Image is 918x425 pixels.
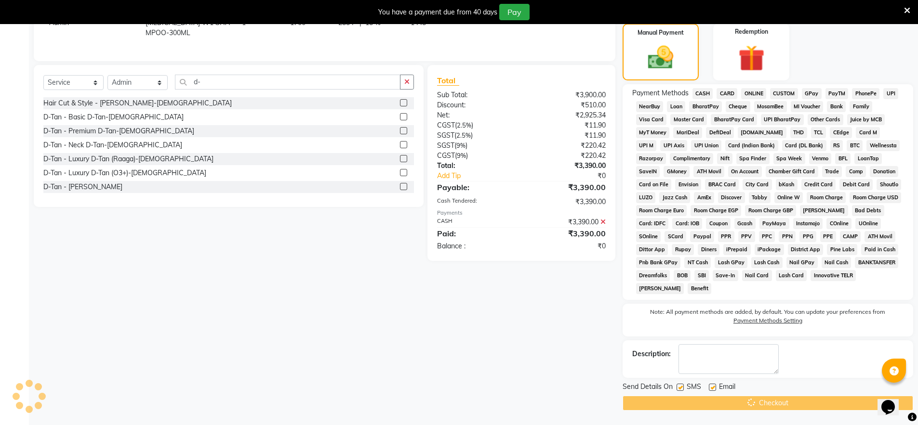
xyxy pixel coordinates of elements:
span: Donation [870,166,898,177]
div: You have a payment due from 40 days [378,7,497,17]
label: Payment Methods Setting [733,316,802,325]
button: Pay [499,4,530,20]
span: ATH Movil [865,231,895,242]
span: CASH [692,88,713,99]
span: Shoutlo [877,179,901,190]
span: Payment Methods [632,88,689,98]
span: 2.5% [456,131,471,139]
span: bKash [776,179,798,190]
label: Manual Payment [638,28,684,37]
span: District App [788,244,824,255]
div: CASH [430,217,521,227]
div: ₹2,925.34 [521,110,613,120]
span: Bank [827,101,846,112]
span: iPackage [755,244,784,255]
span: TCL [811,127,826,138]
span: PPE [820,231,836,242]
span: Card: IOB [672,218,702,229]
span: [PERSON_NAME] [636,283,684,294]
span: 2.5% [457,121,471,129]
span: GMoney [664,166,690,177]
input: Search or Scan [175,75,400,90]
span: Paypal [690,231,714,242]
div: ₹3,390.00 [521,161,613,171]
span: BANKTANSFER [855,257,898,268]
span: Tabby [749,192,771,203]
span: Spa Finder [736,153,770,164]
div: Description: [632,349,671,359]
span: BFL [835,153,851,164]
img: _gift.svg [730,42,773,75]
span: Email [719,382,735,394]
span: THD [790,127,807,138]
span: CAMP [840,231,861,242]
span: AmEx [694,192,714,203]
span: Bad Debts [852,205,884,216]
span: Discover [718,192,745,203]
label: Note: All payment methods are added, by default. You can update your preferences from [632,308,904,329]
span: Benefit [688,283,711,294]
span: Master Card [670,114,707,125]
span: BRAC Card [705,179,739,190]
span: CUSTOM [770,88,798,99]
span: Envision [675,179,701,190]
span: SCard [665,231,686,242]
span: 1445 [411,18,426,27]
span: Dreamfolks [636,270,670,281]
div: Hair Cut & Style - [PERSON_NAME]-[DEMOGRAPHIC_DATA] [43,98,232,108]
span: RS [830,140,843,151]
span: Nift [717,153,732,164]
div: Sub Total: [430,90,521,100]
span: Admin [49,18,69,27]
span: Visa Card [636,114,667,125]
div: Balance : [430,241,521,251]
span: 9% [457,152,466,159]
span: DefiDeal [706,127,734,138]
span: Wellnessta [866,140,900,151]
div: ₹3,390.00 [521,217,613,227]
span: Lash Cash [751,257,783,268]
div: D-Tan - Premium D-Tan-[DEMOGRAPHIC_DATA] [43,126,194,136]
span: MariDeal [673,127,702,138]
div: ₹220.42 [521,151,613,161]
span: CEdge [830,127,852,138]
span: Save-In [713,270,738,281]
span: PayMaya [759,218,789,229]
span: Lash Card [776,270,807,281]
span: PPR [718,231,734,242]
span: UPI Axis [660,140,687,151]
span: SGST [437,141,454,150]
span: NT Cash [684,257,711,268]
div: ( ) [430,141,521,151]
span: Pnb Bank GPay [636,257,681,268]
span: Juice by MCB [847,114,885,125]
span: MosamBee [754,101,787,112]
div: ₹0 [521,241,613,251]
span: UPI Union [691,140,721,151]
span: Trade [822,166,842,177]
span: ONLINE [741,88,766,99]
label: Redemption [735,27,768,36]
div: D-Tan - [PERSON_NAME] [43,182,122,192]
span: On Account [728,166,762,177]
span: [MEDICAL_DATA] W1 SHAMPOO-300ML [146,18,230,37]
span: Other Cards [808,114,843,125]
span: Send Details On [623,382,673,394]
div: ( ) [430,130,521,141]
span: Nail GPay [786,257,818,268]
span: Room Charge USD [850,192,901,203]
span: PPV [738,231,755,242]
span: Venmo [809,153,832,164]
span: Diners [698,244,719,255]
span: Chamber Gift Card [766,166,818,177]
span: PPN [779,231,796,242]
span: CGST [437,121,455,129]
span: Jazz Cash [659,192,690,203]
span: Room Charge GBP [745,205,796,216]
span: Debit Card [839,179,873,190]
span: Complimentary [670,153,713,164]
span: Family [850,101,872,112]
span: ATH Movil [693,166,724,177]
div: ₹11.90 [521,120,613,130]
span: 9% [456,142,466,149]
